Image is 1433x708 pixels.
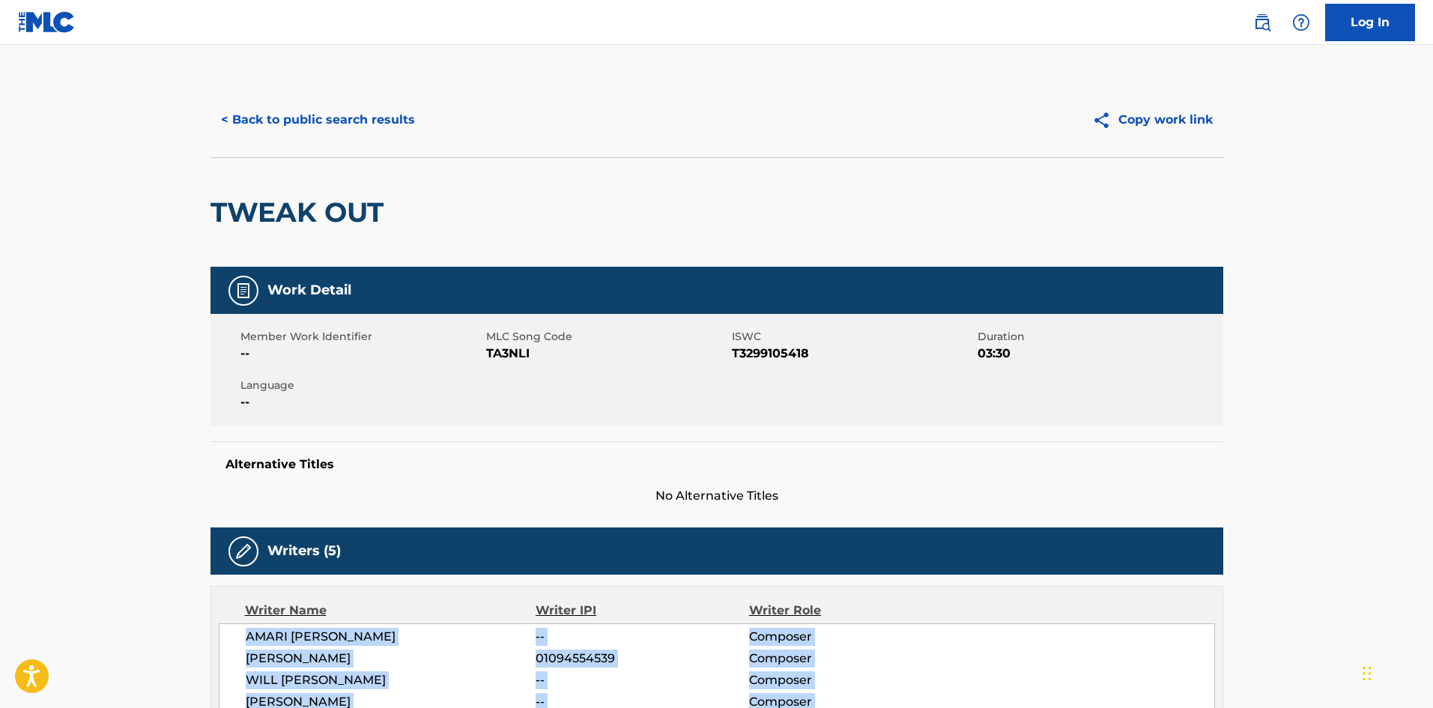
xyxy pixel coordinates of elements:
span: TA3NLI [486,345,728,363]
div: Writer Role [749,602,943,620]
a: Log In [1325,4,1415,41]
img: help [1292,13,1310,31]
img: Copy work link [1092,111,1118,130]
span: 03:30 [978,345,1220,363]
h5: Alternative Titles [225,457,1208,472]
button: < Back to public search results [210,101,425,139]
span: -- [240,393,482,411]
img: search [1253,13,1271,31]
span: T3299105418 [732,345,974,363]
span: 01094554539 [536,650,748,668]
h5: Work Detail [267,282,351,299]
span: Member Work Identifier [240,329,482,345]
span: -- [536,671,748,689]
span: Composer [749,671,943,689]
span: WILL [PERSON_NAME] [246,671,536,689]
span: Composer [749,650,943,668]
span: Composer [749,628,943,646]
img: Writers [234,542,252,560]
div: Help [1286,7,1316,37]
div: Writer IPI [536,602,749,620]
span: MLC Song Code [486,329,728,345]
h5: Writers (5) [267,542,341,560]
span: -- [240,345,482,363]
iframe: Chat Widget [1358,636,1433,708]
div: Drag [1363,651,1372,696]
span: AMARI [PERSON_NAME] [246,628,536,646]
span: No Alternative Titles [210,487,1223,505]
span: [PERSON_NAME] [246,650,536,668]
span: Duration [978,329,1220,345]
img: MLC Logo [18,11,76,33]
a: Public Search [1247,7,1277,37]
button: Copy work link [1082,101,1223,139]
span: Language [240,378,482,393]
span: -- [536,628,748,646]
h2: TWEAK OUT [210,196,391,229]
span: ISWC [732,329,974,345]
div: Writer Name [245,602,536,620]
img: Work Detail [234,282,252,300]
